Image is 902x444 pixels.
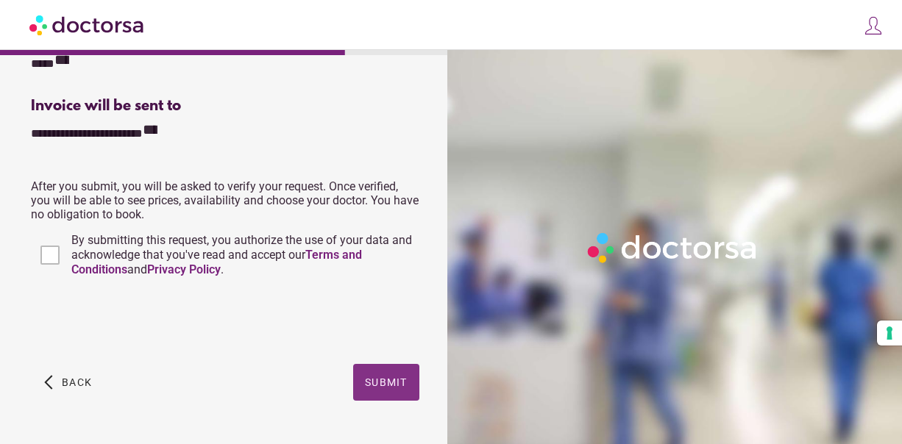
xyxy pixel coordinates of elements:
iframe: reCAPTCHA [31,292,255,349]
span: Back [62,376,92,388]
a: Privacy Policy [147,262,221,276]
img: Logo-Doctorsa-trans-White-partial-flat.png [583,228,763,268]
button: arrow_back_ios Back [38,364,98,401]
div: Invoice will be sent to [31,98,419,115]
button: Your consent preferences for tracking technologies [877,321,902,345]
button: Submit [353,364,419,401]
img: icons8-customer-100.png [863,15,884,36]
img: Doctorsa.com [29,8,146,41]
p: After you submit, you will be asked to verify your request. Once verified, you will be able to se... [31,179,419,221]
span: By submitting this request, you authorize the use of your data and acknowledge that you've read a... [71,233,412,276]
span: Submit [365,376,408,388]
a: Terms and Conditions [71,248,362,276]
